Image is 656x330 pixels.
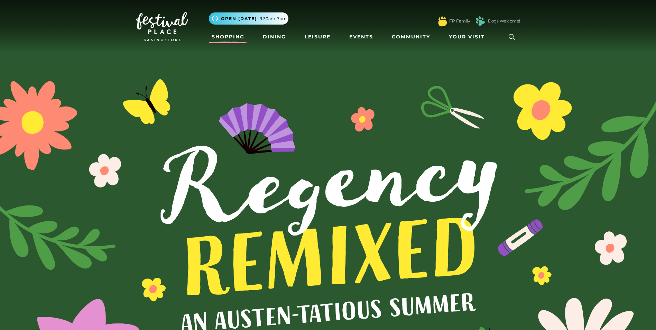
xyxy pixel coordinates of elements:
button: Open [DATE] 9.30am-7pm [209,12,288,25]
span: Open [DATE] [221,16,257,22]
a: Community [389,30,433,43]
span: Your Visit [449,33,485,40]
span: 9.30am-7pm [260,16,287,22]
a: Leisure [302,30,333,43]
a: Dining [260,30,289,43]
a: Events [347,30,376,43]
img: Festival Place Logo [136,12,188,41]
a: Dogs Welcome! [488,18,520,24]
a: Shopping [209,30,247,43]
a: FP Family [449,18,470,24]
a: Your Visit [446,30,491,43]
